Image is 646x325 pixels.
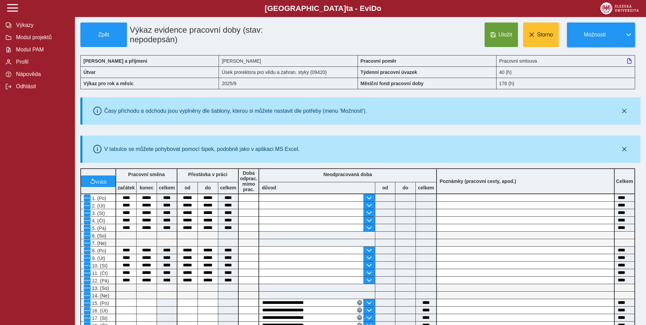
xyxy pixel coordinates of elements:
[600,2,639,14] img: logo_web_su.png
[219,66,358,78] div: Úsek prorektora pro vědu a zahran. styky (09420)
[116,185,136,190] b: začátek
[84,314,91,321] button: Menu
[84,217,91,224] button: Menu
[377,4,381,13] span: o
[523,22,559,47] button: Storno
[84,292,91,299] button: Menu
[91,270,108,276] span: 11. (Čt)
[83,32,124,38] span: Zpět
[83,58,147,64] b: [PERSON_NAME] a příjmení
[91,233,106,238] span: 6. (So)
[14,47,69,53] span: Modul PAM
[14,22,69,28] span: Výkazy
[84,239,91,246] button: Menu
[91,300,109,306] span: 15. (Po)
[177,185,198,190] b: od
[91,285,109,291] span: 13. (So)
[91,278,109,283] span: 12. (Pá)
[497,78,635,89] div: 176 (h)
[262,185,276,190] b: důvod
[573,32,617,38] span: Možnosti
[91,308,108,313] span: 16. (Út)
[91,196,106,201] span: 1. (Po)
[91,226,106,231] span: 5. (Pá)
[437,179,519,184] b: Poznámky (pracovní cesty, apod.)
[84,262,91,269] button: Menu
[91,315,108,321] span: 17. (St)
[91,293,109,298] span: 14. (Ne)
[14,71,69,77] span: Nápověda
[91,203,105,208] span: 2. (Út)
[104,108,367,114] div: Časy příchodu a odchodu jsou vyplněny dle šablony, kterou si můžete nastavit dle potřeby (menu 'M...
[416,185,436,190] b: celkem
[84,232,91,239] button: Menu
[84,254,91,261] button: Menu
[14,83,69,90] span: Odhlásit
[104,146,300,152] div: V tabulce se můžete pohybovat pomocí šipek, podobně jako v aplikaci MS Excel.
[84,202,91,209] button: Menu
[83,81,133,86] b: Výkaz pro rok a měsíc
[81,175,115,187] button: vrátit
[497,66,635,78] div: 40 (h)
[324,172,372,177] b: Neodpracovaná doba
[84,277,91,284] button: Menu
[91,211,105,216] span: 3. (St)
[84,210,91,216] button: Menu
[84,284,91,291] button: Menu
[371,4,377,13] span: D
[128,172,164,177] b: Pracovní směna
[218,185,238,190] b: celkem
[219,55,358,66] div: [PERSON_NAME]
[84,247,91,254] button: Menu
[361,69,417,75] b: Týdenní pracovní úvazek
[84,195,91,201] button: Menu
[84,307,91,314] button: Menu
[567,22,622,47] button: Možnosti
[84,299,91,306] button: Menu
[20,4,626,13] b: [GEOGRAPHIC_DATA] a - Evi
[198,185,218,190] b: do
[84,269,91,276] button: Menu
[83,69,96,75] b: Útvar
[485,22,518,47] button: Uložit
[14,59,69,65] span: Profil
[499,32,512,38] span: Uložit
[188,172,227,177] b: Přestávka v práci
[127,22,314,47] h1: Výkaz evidence pracovní doby (stav: nepodepsán)
[616,179,633,184] b: Celkem
[395,185,415,190] b: do
[91,263,108,268] span: 10. (St)
[361,58,397,64] b: Pracovní poměr
[240,170,257,192] b: Doba odprac. mimo prac.
[537,32,553,38] span: Storno
[497,55,635,66] div: Pracovní smlouva
[346,4,348,13] span: t
[219,78,358,89] div: 2025/9
[157,185,177,190] b: celkem
[91,256,105,261] span: 9. (Út)
[84,225,91,231] button: Menu
[91,248,106,253] span: 8. (Po)
[91,218,105,223] span: 4. (Čt)
[95,179,107,184] span: vrátit
[14,34,69,41] span: Modul projektů
[137,185,157,190] b: konec
[80,22,127,47] button: Zpět
[91,241,107,246] span: 7. (Ne)
[375,185,395,190] b: od
[361,81,424,86] b: Měsíční fond pracovní doby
